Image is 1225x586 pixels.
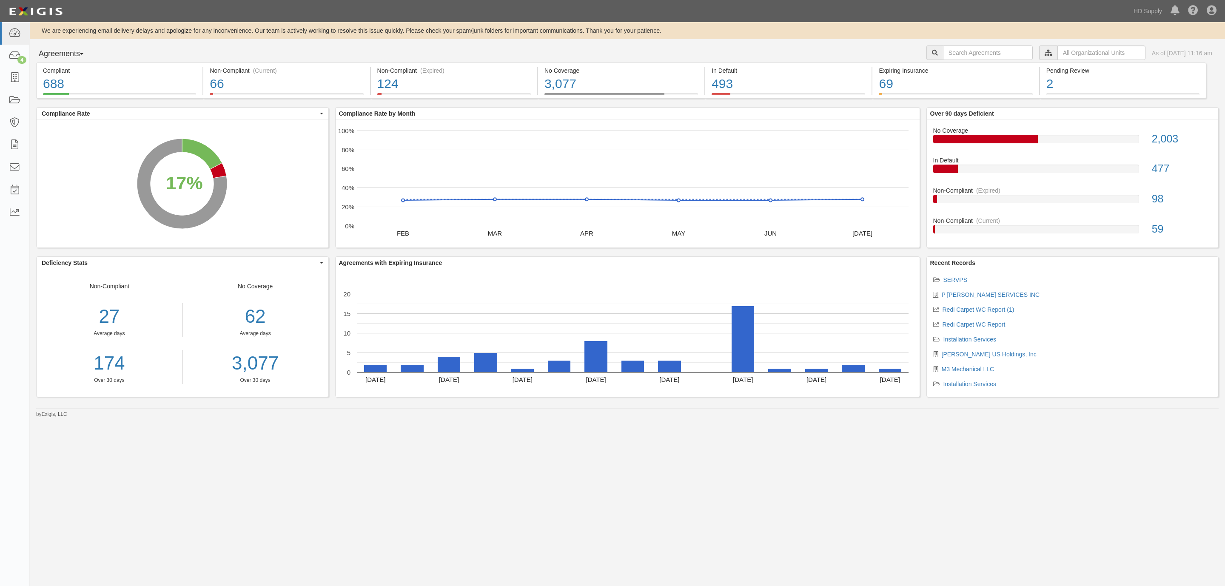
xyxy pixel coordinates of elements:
a: 3,077 [189,350,322,377]
svg: A chart. [336,269,919,397]
a: In Default477 [933,156,1212,186]
a: Non-Compliant(Current)66 [203,93,370,100]
a: Non-Compliant(Expired)98 [933,186,1212,216]
div: 124 [377,75,531,93]
a: No Coverage3,077 [538,93,704,100]
a: HD Supply [1129,3,1166,20]
small: by [36,411,67,418]
a: Installation Services [943,381,997,387]
div: 27 [37,303,182,330]
div: 2,003 [1145,131,1218,147]
text: 20 [343,290,350,297]
span: Deficiency Stats [42,259,318,267]
div: (Expired) [976,186,1000,195]
b: Recent Records [930,259,976,266]
div: 69 [879,75,1032,93]
text: [DATE] [512,375,532,383]
text: [DATE] [586,375,606,383]
div: Over 30 days [37,377,182,384]
text: [DATE] [439,375,459,383]
div: Non-Compliant [927,186,1219,195]
div: As of [DATE] 11:16 am [1152,49,1212,57]
span: Compliance Rate [42,109,318,118]
a: Redi Carpet WC Report (1) [943,306,1014,313]
div: In Default [927,156,1219,165]
div: 2 [1046,75,1199,93]
div: (Expired) [420,66,444,75]
div: Non-Compliant [927,216,1219,225]
div: Over 30 days [189,377,322,384]
a: Exigis, LLC [42,411,67,417]
text: JUN [764,229,776,236]
text: 20% [341,203,354,211]
text: [DATE] [733,375,753,383]
a: Redi Carpet WC Report [943,321,1006,328]
div: 477 [1145,161,1218,176]
input: All Organizational Units [1057,46,1145,60]
a: P [PERSON_NAME] SERVICES INC [942,291,1040,298]
text: [DATE] [806,375,826,383]
b: Over 90 days Deficient [930,110,994,117]
text: 0% [345,222,354,229]
text: 10 [343,329,350,336]
text: MAR [487,229,502,236]
text: MAY [672,229,685,236]
a: Installation Services [943,336,997,343]
a: M3 Mechanical LLC [942,366,994,373]
text: 60% [341,165,354,172]
text: 15 [343,310,350,317]
div: No Coverage [927,126,1219,135]
button: Agreements [36,46,100,63]
a: Non-Compliant(Expired)124 [371,93,537,100]
div: We are experiencing email delivery delays and apologize for any inconvenience. Our team is active... [30,26,1225,35]
b: Agreements with Expiring Insurance [339,259,442,266]
div: (Current) [976,216,1000,225]
i: Help Center - Complianz [1188,6,1198,16]
text: FEB [396,229,409,236]
button: Deficiency Stats [37,257,328,269]
div: 62 [189,303,322,330]
div: No Coverage [544,66,698,75]
div: Average days [189,330,322,337]
b: Compliance Rate by Month [339,110,416,117]
a: 174 [37,350,182,377]
div: Expiring Insurance [879,66,1032,75]
svg: A chart. [336,120,919,247]
input: Search Agreements [943,46,1033,60]
div: 17% [166,170,202,196]
a: Expiring Insurance69 [872,93,1039,100]
a: Non-Compliant(Current)59 [933,216,1212,240]
div: 688 [43,75,196,93]
a: SERVPS [943,276,968,283]
text: 5 [347,349,350,356]
text: APR [580,229,593,236]
text: 40% [341,184,354,191]
svg: A chart. [37,120,328,247]
div: Non-Compliant (Expired) [377,66,531,75]
button: Compliance Rate [37,108,328,119]
text: 80% [341,146,354,153]
div: Average days [37,330,182,337]
div: 98 [1145,191,1218,207]
a: Compliant688 [36,93,202,100]
a: In Default493 [705,93,872,100]
text: [DATE] [659,375,679,383]
div: Compliant [43,66,196,75]
div: 59 [1145,222,1218,237]
text: [DATE] [852,229,872,236]
div: Pending Review [1046,66,1199,75]
div: 3,077 [544,75,698,93]
div: No Coverage [182,282,328,384]
div: Non-Compliant [37,282,182,384]
div: (Current) [253,66,277,75]
text: [DATE] [880,375,900,383]
text: 100% [338,127,354,134]
a: Pending Review2 [1040,93,1206,100]
a: [PERSON_NAME] US Holdings, Inc [942,351,1037,358]
a: No Coverage2,003 [933,126,1212,156]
